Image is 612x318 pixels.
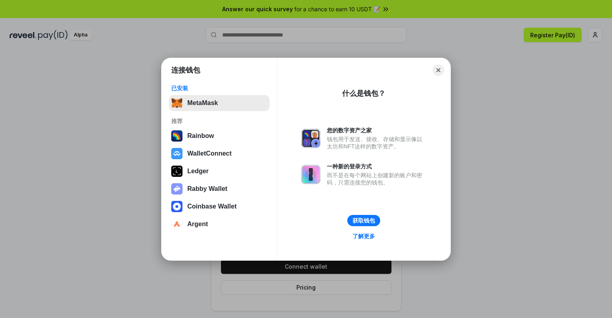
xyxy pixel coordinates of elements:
button: Rabby Wallet [169,181,270,197]
div: Coinbase Wallet [187,203,237,210]
div: 推荐 [171,117,267,125]
button: Close [433,65,444,76]
div: Rainbow [187,132,214,140]
img: svg+xml,%3Csvg%20xmlns%3D%22http%3A%2F%2Fwww.w3.org%2F2000%2Fsvg%22%20fill%3D%22none%22%20viewBox... [301,165,320,184]
button: Argent [169,216,270,232]
div: 已安装 [171,85,267,92]
button: 获取钱包 [347,215,380,226]
div: Argent [187,221,208,228]
button: Coinbase Wallet [169,198,270,215]
img: svg+xml,%3Csvg%20width%3D%22120%22%20height%3D%22120%22%20viewBox%3D%220%200%20120%20120%22%20fil... [171,130,182,142]
div: 您的数字资产之家 [327,127,426,134]
div: Ledger [187,168,209,175]
div: 获取钱包 [353,217,375,224]
img: svg+xml,%3Csvg%20width%3D%2228%22%20height%3D%2228%22%20viewBox%3D%220%200%2028%2028%22%20fill%3D... [171,201,182,212]
button: WalletConnect [169,146,270,162]
a: 了解更多 [348,231,380,241]
img: svg+xml,%3Csvg%20width%3D%2228%22%20height%3D%2228%22%20viewBox%3D%220%200%2028%2028%22%20fill%3D... [171,219,182,230]
img: svg+xml,%3Csvg%20fill%3D%22none%22%20height%3D%2233%22%20viewBox%3D%220%200%2035%2033%22%20width%... [171,97,182,109]
div: 什么是钱包？ [342,89,385,98]
img: svg+xml,%3Csvg%20xmlns%3D%22http%3A%2F%2Fwww.w3.org%2F2000%2Fsvg%22%20fill%3D%22none%22%20viewBox... [301,129,320,148]
img: svg+xml,%3Csvg%20xmlns%3D%22http%3A%2F%2Fwww.w3.org%2F2000%2Fsvg%22%20width%3D%2228%22%20height%3... [171,166,182,177]
div: WalletConnect [187,150,232,157]
img: svg+xml,%3Csvg%20xmlns%3D%22http%3A%2F%2Fwww.w3.org%2F2000%2Fsvg%22%20fill%3D%22none%22%20viewBox... [171,183,182,194]
div: 钱包用于发送、接收、存储和显示像以太坊和NFT这样的数字资产。 [327,136,426,150]
button: Ledger [169,163,270,179]
div: Rabby Wallet [187,185,227,192]
img: svg+xml,%3Csvg%20width%3D%2228%22%20height%3D%2228%22%20viewBox%3D%220%200%2028%2028%22%20fill%3D... [171,148,182,159]
div: MetaMask [187,99,218,107]
button: MetaMask [169,95,270,111]
div: 了解更多 [353,233,375,240]
button: Rainbow [169,128,270,144]
div: 一种新的登录方式 [327,163,426,170]
div: 而不是在每个网站上创建新的账户和密码，只需连接您的钱包。 [327,172,426,186]
h1: 连接钱包 [171,65,200,75]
